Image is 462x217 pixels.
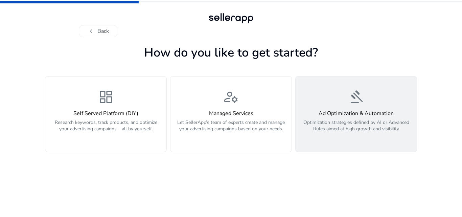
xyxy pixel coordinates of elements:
p: Research keywords, track products, and optimize your advertising campaigns – all by yourself. [49,119,162,139]
h4: Managed Services [175,110,287,117]
span: gavel [348,89,364,105]
h4: Self Served Platform (DIY) [49,110,162,117]
h4: Ad Optimization & Automation [300,110,413,117]
p: Optimization strategies defined by AI or Advanced Rules aimed at high growth and visibility [300,119,413,139]
span: manage_accounts [223,89,239,105]
h1: How do you like to get started? [45,45,417,60]
span: chevron_left [87,27,95,35]
span: dashboard [98,89,114,105]
button: chevron_leftBack [79,25,117,37]
button: manage_accountsManaged ServicesLet SellerApp’s team of experts create and manage your advertising... [170,76,292,152]
button: gavelAd Optimization & AutomationOptimization strategies defined by AI or Advanced Rules aimed at... [295,76,417,152]
button: dashboardSelf Served Platform (DIY)Research keywords, track products, and optimize your advertisi... [45,76,167,152]
p: Let SellerApp’s team of experts create and manage your advertising campaigns based on your needs. [175,119,287,139]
